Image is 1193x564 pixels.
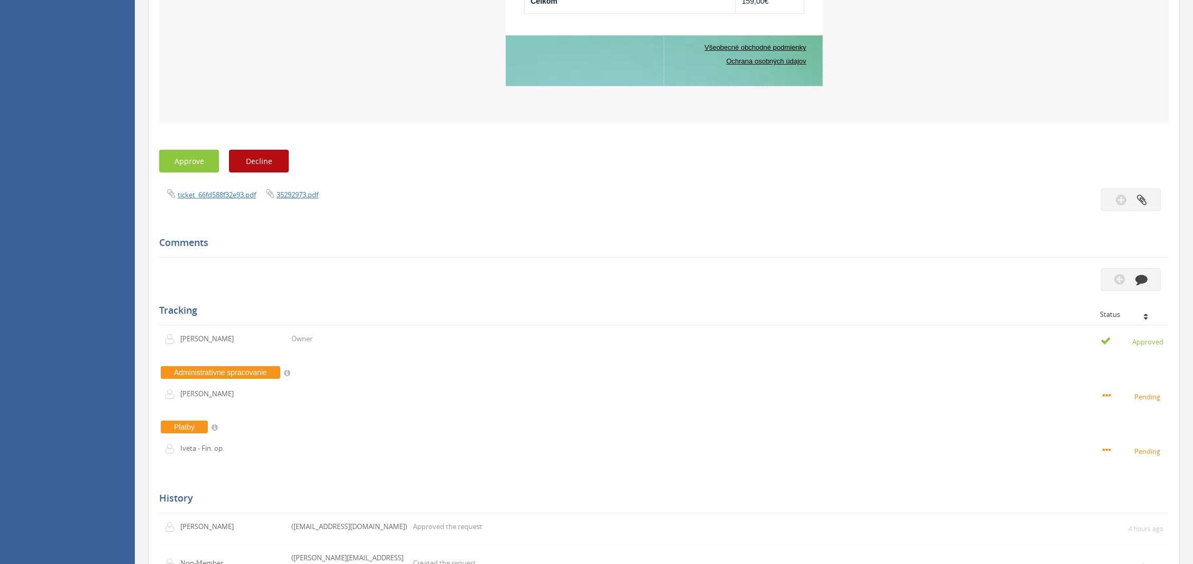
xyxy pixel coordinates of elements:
[178,190,256,199] a: ticket_66fd588f32e93.pdf
[164,522,180,532] img: user-icon.png
[1103,445,1163,457] small: Pending
[161,366,280,379] span: Administratívne spracovanie
[159,493,1161,504] h5: History
[159,238,1161,248] h5: Comments
[180,389,241,399] p: [PERSON_NAME]
[164,334,180,344] img: user-icon.png
[180,522,241,532] p: [PERSON_NAME]
[726,57,806,65] a: Ochrana osobných údajov
[413,522,482,532] p: Approved the request
[164,443,180,454] img: user-icon.png
[180,334,241,344] p: [PERSON_NAME]
[704,43,806,51] a: Všeobecné obchodné podmienky
[159,305,1161,316] h5: Tracking
[277,190,318,199] a: 35292973.pdf
[159,150,219,172] button: Approve
[1103,390,1163,402] small: Pending
[1100,335,1163,347] small: Approved
[291,334,313,344] p: Owner
[291,522,407,532] p: ([EMAIL_ADDRESS][DOMAIN_NAME])
[229,150,289,172] button: Decline
[180,443,241,453] p: Iveta - Fin. op.
[1100,311,1161,318] div: Status
[1128,524,1163,533] small: 4 hours ago
[161,421,208,433] span: Platby
[164,389,180,399] img: user-icon.png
